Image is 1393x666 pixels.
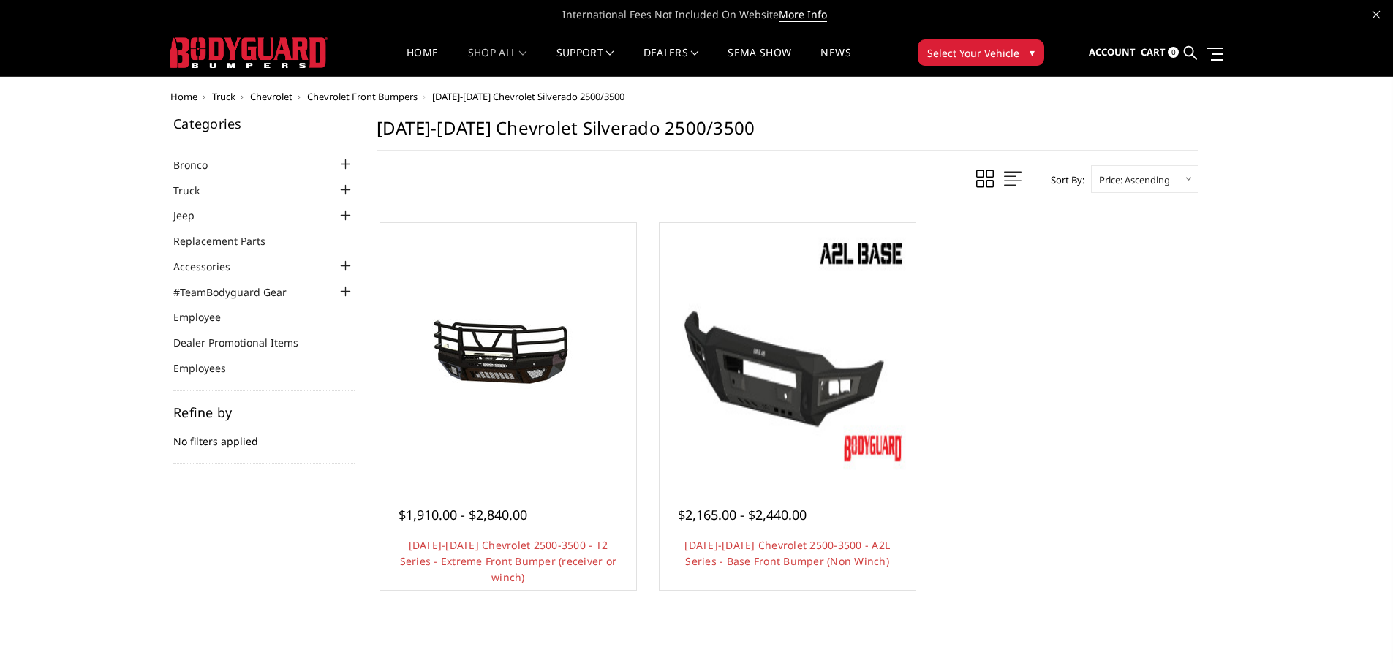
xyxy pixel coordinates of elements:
[173,406,355,419] h5: Refine by
[173,360,244,376] a: Employees
[1089,33,1136,72] a: Account
[678,506,807,523] span: $2,165.00 - $2,440.00
[377,117,1198,151] h1: [DATE]-[DATE] Chevrolet Silverado 2500/3500
[1141,45,1166,58] span: Cart
[918,39,1044,66] button: Select Your Vehicle
[407,48,438,76] a: Home
[820,48,850,76] a: News
[468,48,527,76] a: shop all
[173,284,305,300] a: #TeamBodyguard Gear
[173,406,355,464] div: No filters applied
[663,227,912,475] img: 2015-2019 Chevrolet 2500-3500 - A2L Series - Base Front Bumper (Non Winch)
[173,117,355,130] h5: Categories
[1089,45,1136,58] span: Account
[173,309,239,325] a: Employee
[432,90,624,103] span: [DATE]-[DATE] Chevrolet Silverado 2500/3500
[1168,47,1179,58] span: 0
[307,90,418,103] a: Chevrolet Front Bumpers
[1043,169,1084,191] label: Sort By:
[170,90,197,103] a: Home
[927,45,1019,61] span: Select Your Vehicle
[173,233,284,249] a: Replacement Parts
[643,48,699,76] a: Dealers
[212,90,235,103] a: Truck
[384,227,633,475] a: 2015-2019 Chevrolet 2500-3500 - T2 Series - Extreme Front Bumper (receiver or winch) 2015-2019 Ch...
[250,90,292,103] a: Chevrolet
[173,183,218,198] a: Truck
[556,48,614,76] a: Support
[173,208,213,223] a: Jeep
[1030,45,1035,60] span: ▾
[170,37,328,68] img: BODYGUARD BUMPERS
[173,259,249,274] a: Accessories
[779,7,827,22] a: More Info
[173,157,226,173] a: Bronco
[399,506,527,523] span: $1,910.00 - $2,840.00
[1141,33,1179,72] a: Cart 0
[684,538,890,568] a: [DATE]-[DATE] Chevrolet 2500-3500 - A2L Series - Base Front Bumper (Non Winch)
[173,335,317,350] a: Dealer Promotional Items
[728,48,791,76] a: SEMA Show
[400,538,617,584] a: [DATE]-[DATE] Chevrolet 2500-3500 - T2 Series - Extreme Front Bumper (receiver or winch)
